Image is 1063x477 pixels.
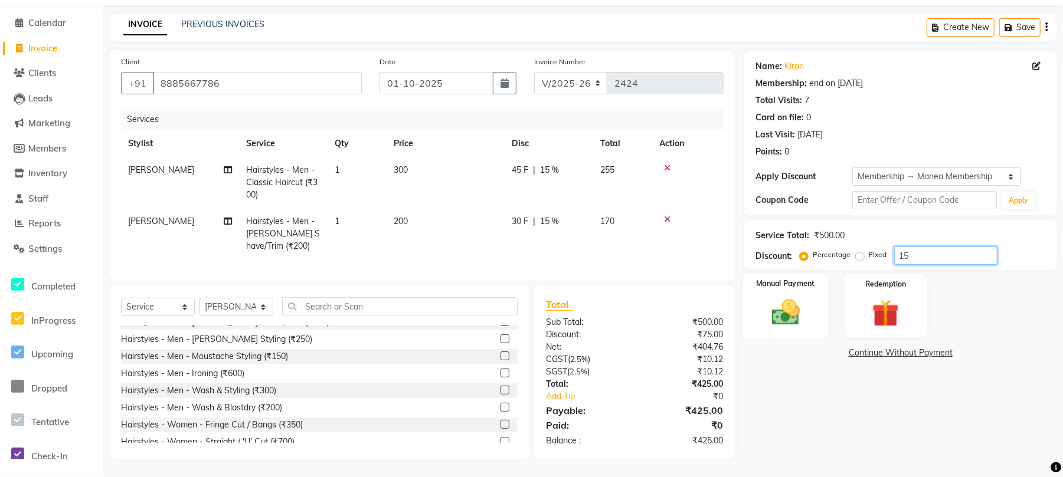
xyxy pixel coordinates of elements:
[128,216,194,226] span: [PERSON_NAME]
[865,279,906,290] label: Redemption
[31,416,69,427] span: Tentative
[3,242,100,256] a: Settings
[999,18,1041,37] button: Save
[239,130,328,157] th: Service
[121,419,303,431] div: Hairstyles - Women - Fringe Cut / Bangs (₹350)
[3,217,100,231] a: Reports
[864,297,908,330] img: _gift.svg
[756,250,793,262] div: Discount:
[537,366,634,378] div: ( )
[121,57,140,67] label: Client
[634,341,732,353] div: ₹404.76
[28,243,62,254] span: Settings
[380,57,395,67] label: Date
[852,191,997,209] input: Enter Offer / Coupon Code
[927,18,995,37] button: Create New
[540,215,559,228] span: 15 %
[756,60,783,73] div: Name:
[798,129,823,141] div: [DATE]
[28,93,53,104] span: Leads
[246,165,318,200] span: Hairstyles - Men - Classic Haircut (₹300)
[28,17,66,28] span: Calendar
[3,167,100,180] a: Inventory
[387,130,505,157] th: Price
[537,341,634,353] div: Net:
[512,164,528,176] span: 45 F
[28,42,57,54] span: Invoice
[537,328,634,341] div: Discount:
[394,216,408,226] span: 200
[651,390,732,403] div: ₹0
[122,108,732,130] div: Services
[394,165,408,175] span: 300
[128,165,194,175] span: [PERSON_NAME]
[756,170,852,183] div: Apply Discount
[537,418,634,432] div: Paid:
[634,378,732,390] div: ₹425.00
[537,316,634,328] div: Sub Total:
[533,215,535,228] span: |
[747,347,1055,359] a: Continue Without Payment
[121,130,239,157] th: Stylist
[785,60,804,73] a: Kiran
[31,281,76,292] span: Completed
[537,403,634,417] div: Payable:
[756,146,783,158] div: Points:
[246,216,320,251] span: Hairstyles - Men - [PERSON_NAME] Shave/Trim (₹200)
[335,165,339,175] span: 1
[537,353,634,366] div: ( )
[634,353,732,366] div: ₹10.12
[869,249,887,260] label: Fixed
[121,436,295,448] div: Hairstyles - Women - Straight / 'U' Cut (₹700)
[756,77,807,90] div: Membership:
[121,384,276,397] div: Hairstyles - Men - Wash & Styling (₹300)
[1002,192,1035,209] button: Apply
[505,130,593,157] th: Disc
[546,354,568,364] span: CGST
[756,229,810,242] div: Service Total:
[534,57,586,67] label: Invoice Number
[153,72,362,94] input: Search by Name/Mobile/Email/Code
[28,193,48,204] span: Staff
[785,146,790,158] div: 0
[634,366,732,378] div: ₹10.12
[813,249,851,260] label: Percentage
[181,19,264,29] a: PREVIOUS INVOICES
[593,130,652,157] th: Total
[328,130,387,157] th: Qty
[634,316,732,328] div: ₹500.00
[3,192,100,206] a: Staff
[335,216,339,226] span: 1
[28,67,56,78] span: Clients
[28,167,67,179] span: Inventory
[756,194,852,206] div: Coupon Code
[546,366,567,377] span: SGST
[756,129,796,141] div: Last Visit:
[533,164,535,176] span: |
[546,298,573,311] span: Total
[121,350,288,363] div: Hairstyles - Men - Moustache Styling (₹150)
[121,333,312,346] div: Hairstyles - Men - [PERSON_NAME] Styling (₹250)
[31,383,67,394] span: Dropped
[634,418,732,432] div: ₹0
[31,348,73,360] span: Upcoming
[121,72,154,94] button: +91
[540,164,559,176] span: 15 %
[123,14,167,35] a: INVOICE
[570,354,588,364] span: 2.5%
[634,435,732,447] div: ₹425.00
[3,142,100,156] a: Members
[3,42,100,55] a: Invoice
[3,67,100,80] a: Clients
[600,165,614,175] span: 255
[31,315,76,326] span: InProgress
[537,435,634,447] div: Balance :
[537,378,634,390] div: Total:
[807,111,812,124] div: 0
[756,111,804,124] div: Card on file:
[756,94,803,107] div: Total Visits:
[634,403,732,417] div: ₹425.00
[512,215,528,228] span: 30 F
[600,216,614,226] span: 170
[121,402,282,414] div: Hairstyles - Men - Wash & Blastdry (₹200)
